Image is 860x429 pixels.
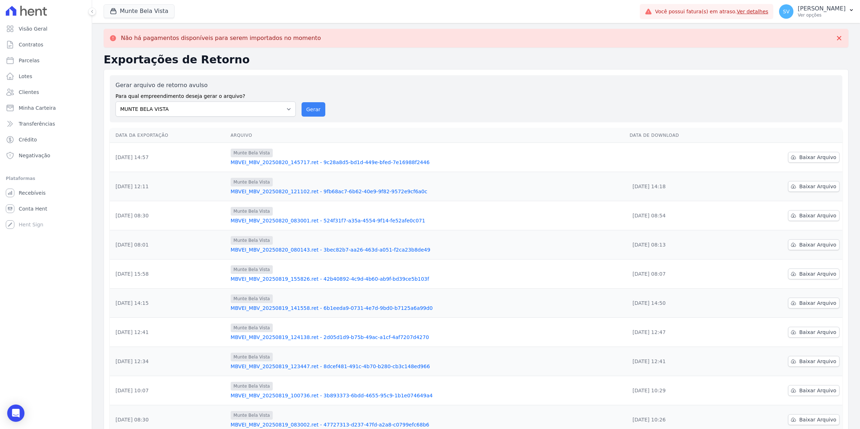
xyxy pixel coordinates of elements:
a: Baixar Arquivo [788,152,839,163]
a: Minha Carteira [3,101,89,115]
td: [DATE] 08:30 [110,201,228,230]
td: [DATE] 14:15 [110,289,228,318]
span: Lotes [19,73,32,80]
a: Parcelas [3,53,89,68]
span: Conta Hent [19,205,47,212]
span: Baixar Arquivo [799,387,836,394]
a: MBVEI_MBV_20250819_100736.ret - 3b893373-6bdd-4655-95c9-1b1e074649a4 [231,392,624,399]
a: Visão Geral [3,22,89,36]
span: Transferências [19,120,55,127]
td: [DATE] 08:54 [627,201,733,230]
span: Munte Bela Vista [231,324,273,332]
td: [DATE] 14:18 [627,172,733,201]
span: Baixar Arquivo [799,358,836,365]
a: Conta Hent [3,202,89,216]
a: Baixar Arquivo [788,298,839,308]
a: MBVEI_MBV_20250820_083001.ret - 524f31f7-a35a-4554-9f14-fe52afe0c071 [231,217,624,224]
span: SV [783,9,789,14]
td: [DATE] 10:07 [110,376,228,405]
td: [DATE] 10:29 [627,376,733,405]
a: MBVEI_MBV_20250819_124138.ret - 2d05d1d9-b75b-49ac-a1cf-4af7207d4270 [231,334,624,341]
span: Visão Geral [19,25,47,32]
button: SV [PERSON_NAME] Ver opções [773,1,860,22]
a: MBVEI_MBV_20250820_080143.ret - 3bec82b7-aa26-463d-a051-f2ca23b8de49 [231,246,624,253]
span: Baixar Arquivo [799,416,836,423]
a: MBVEI_MBV_20250819_141558.ret - 6b1eeda9-0731-4e7d-9bd0-b7125a6a99d0 [231,304,624,312]
td: [DATE] 14:50 [627,289,733,318]
label: Gerar arquivo de retorno avulso [116,81,296,90]
td: [DATE] 15:58 [110,259,228,289]
span: Munte Bela Vista [231,353,273,361]
a: Baixar Arquivo [788,327,839,338]
a: Baixar Arquivo [788,268,839,279]
td: [DATE] 12:11 [110,172,228,201]
a: Recebíveis [3,186,89,200]
a: Lotes [3,69,89,83]
a: MBVEI_MBV_20250819_083002.ret - 47727313-d237-47fd-a2a8-c0799efc68b6 [231,421,624,428]
a: Ver detalhes [737,9,769,14]
td: [DATE] 14:57 [110,143,228,172]
td: [DATE] 12:41 [110,318,228,347]
span: Munte Bela Vista [231,294,273,303]
span: Crédito [19,136,37,143]
span: Negativação [19,152,50,159]
a: MBVEI_MBV_20250820_145717.ret - 9c28a8d5-bd1d-449e-bfed-7e16988f2446 [231,159,624,166]
p: Ver opções [798,12,846,18]
th: Data de Download [627,128,733,143]
span: Munte Bela Vista [231,382,273,390]
a: Baixar Arquivo [788,239,839,250]
span: Munte Bela Vista [231,265,273,274]
td: [DATE] 12:34 [110,347,228,376]
span: Baixar Arquivo [799,212,836,219]
button: Gerar [302,102,325,117]
a: Transferências [3,117,89,131]
td: [DATE] 12:47 [627,318,733,347]
div: Plataformas [6,174,86,183]
span: Munte Bela Vista [231,178,273,186]
span: Munte Bela Vista [231,149,273,157]
p: [PERSON_NAME] [798,5,846,12]
td: [DATE] 08:07 [627,259,733,289]
td: [DATE] 08:01 [110,230,228,259]
span: Contratos [19,41,43,48]
span: Baixar Arquivo [799,241,836,248]
label: Para qual empreendimento deseja gerar o arquivo? [116,90,296,100]
div: Open Intercom Messenger [7,405,24,422]
span: Baixar Arquivo [799,154,836,161]
span: Clientes [19,89,39,96]
a: Baixar Arquivo [788,181,839,192]
button: Munte Bela Vista [104,4,175,18]
td: [DATE] 08:13 [627,230,733,259]
span: Baixar Arquivo [799,329,836,336]
a: Baixar Arquivo [788,210,839,221]
a: Crédito [3,132,89,147]
a: MBVEI_MBV_20250819_123447.ret - 8dcef481-491c-4b70-b280-cb3c148ed966 [231,363,624,370]
h2: Exportações de Retorno [104,53,848,66]
span: Minha Carteira [19,104,56,112]
span: Baixar Arquivo [799,270,836,277]
span: Você possui fatura(s) em atraso. [655,8,768,15]
a: Contratos [3,37,89,52]
a: Baixar Arquivo [788,385,839,396]
span: Parcelas [19,57,40,64]
a: Clientes [3,85,89,99]
a: Negativação [3,148,89,163]
span: Baixar Arquivo [799,183,836,190]
a: Baixar Arquivo [788,414,839,425]
span: Munte Bela Vista [231,411,273,420]
span: Baixar Arquivo [799,299,836,307]
p: Não há pagamentos disponíveis para serem importados no momento [121,35,321,42]
span: Recebíveis [19,189,46,197]
span: Munte Bela Vista [231,207,273,216]
span: Munte Bela Vista [231,236,273,245]
a: MBVEI_MBV_20250819_155826.ret - 42b40892-4c9d-4b60-ab9f-bd39ce5b103f [231,275,624,283]
td: [DATE] 12:41 [627,347,733,376]
th: Data da Exportação [110,128,228,143]
a: Baixar Arquivo [788,356,839,367]
a: MBVEI_MBV_20250820_121102.ret - 9fb68ac7-6b62-40e9-9f82-9572e9cf6a0c [231,188,624,195]
th: Arquivo [228,128,627,143]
